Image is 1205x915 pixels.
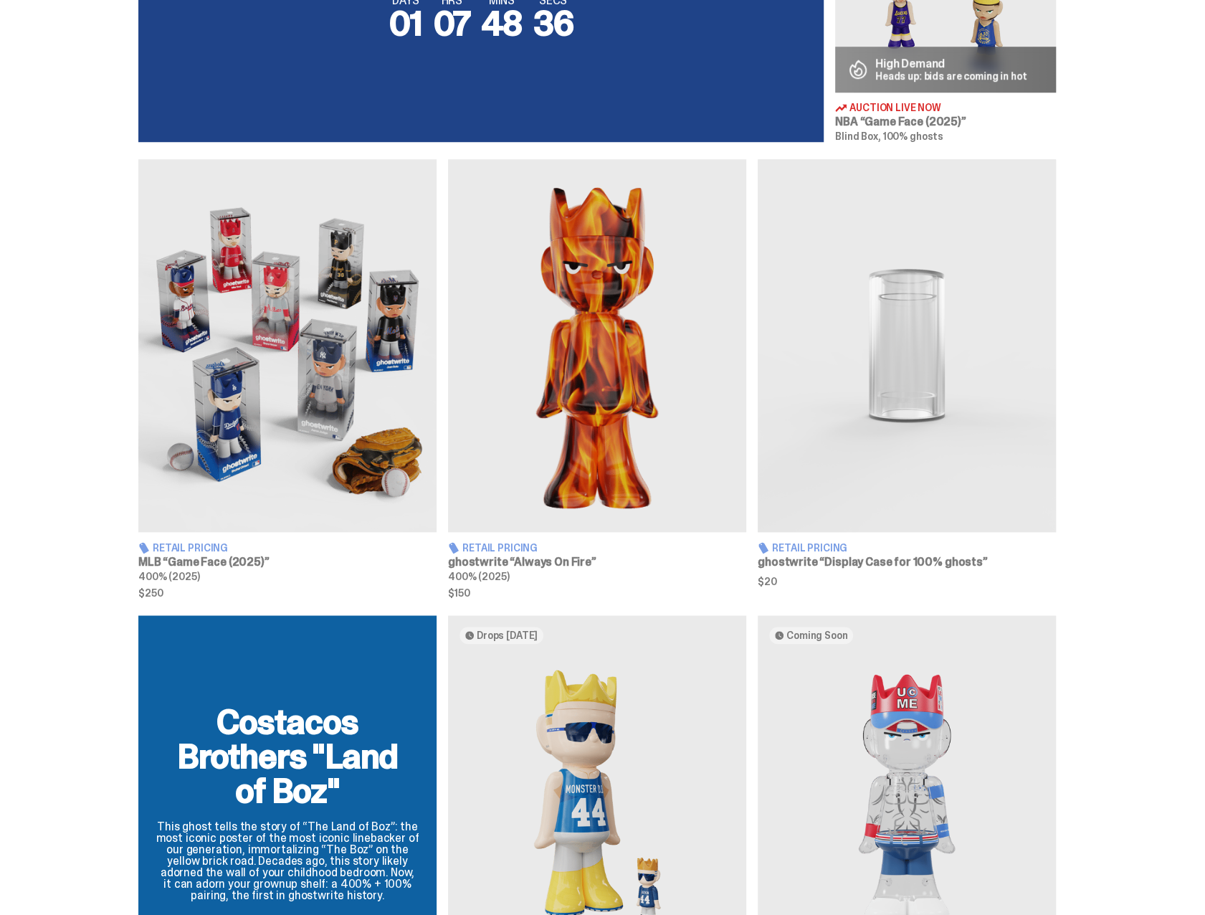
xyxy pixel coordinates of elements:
span: Blind Box, [835,130,881,143]
p: Heads up: bids are coming in hot [875,71,1027,81]
h3: ghostwrite “Always On Fire” [448,556,746,568]
span: Retail Pricing [772,543,847,553]
span: 36 [533,1,573,46]
span: 400% (2025) [138,570,199,583]
span: 400% (2025) [448,570,509,583]
h3: MLB “Game Face (2025)” [138,556,437,568]
h3: NBA “Game Face (2025)” [835,116,1056,128]
span: Retail Pricing [462,543,538,553]
a: Display Case for 100% ghosts Retail Pricing [758,159,1056,597]
span: 48 [482,1,522,46]
img: Display Case for 100% ghosts [758,159,1056,532]
span: Auction Live Now [849,103,941,113]
img: Game Face (2025) [138,159,437,532]
span: Drops [DATE] [477,630,538,641]
span: Coming Soon [786,630,847,641]
h2: Costacos Brothers "Land of Boz" [156,705,419,808]
span: $250 [138,588,437,598]
span: $150 [448,588,746,598]
img: Always On Fire [448,159,746,532]
span: 01 [389,1,422,46]
p: This ghost tells the story of “The Land of Boz”: the most iconic poster of the most iconic lineba... [156,821,419,901]
span: 100% ghosts [882,130,943,143]
a: Always On Fire Retail Pricing [448,159,746,597]
p: High Demand [875,58,1027,70]
span: $20 [758,577,1056,587]
a: Game Face (2025) Retail Pricing [138,159,437,597]
h3: ghostwrite “Display Case for 100% ghosts” [758,556,1056,568]
span: Retail Pricing [153,543,228,553]
span: 07 [433,1,470,46]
